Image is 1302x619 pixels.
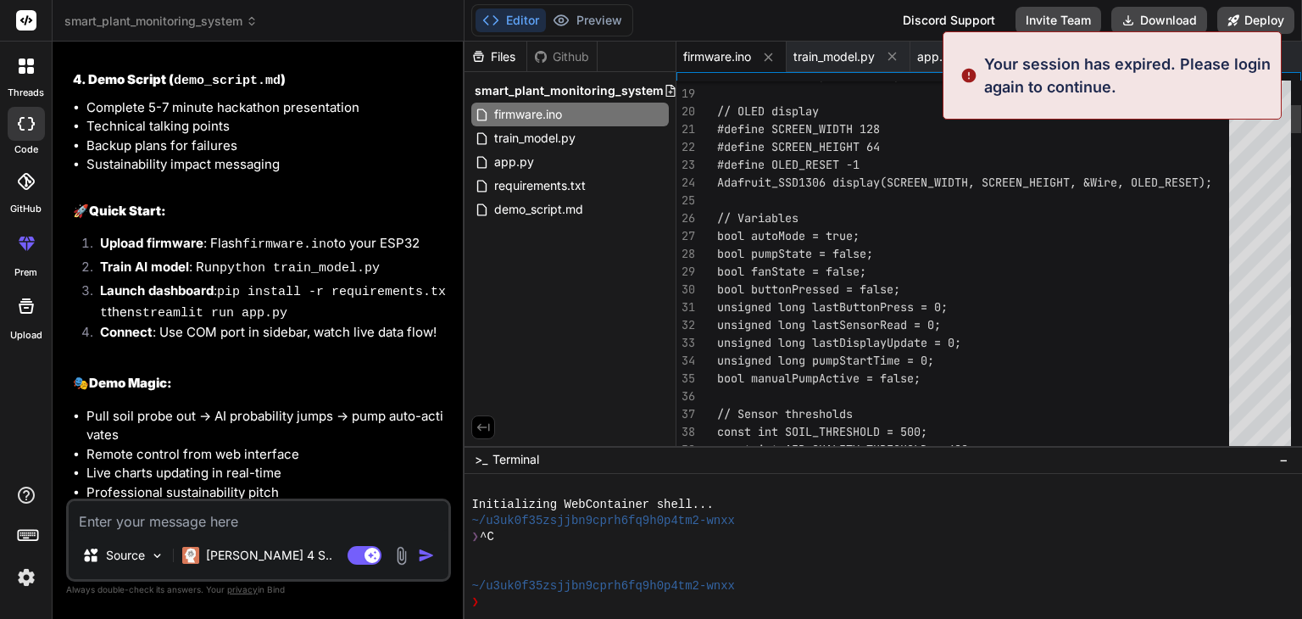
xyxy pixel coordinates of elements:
[73,71,286,87] strong: 4. Demo Script ( )
[89,203,166,219] strong: Quick Start:
[717,424,927,439] span: const int SOIL_THRESHOLD = 500;
[676,245,695,263] div: 28
[100,324,153,340] strong: Connect
[471,594,480,611] span: ❯
[465,48,526,65] div: Files
[676,388,695,405] div: 36
[206,547,332,564] p: [PERSON_NAME] 4 S..
[676,103,695,120] div: 20
[676,227,695,245] div: 27
[476,8,546,32] button: Editor
[717,335,961,350] span: unsigned long lastDisplayUpdate = 0;
[793,48,875,65] span: train_model.py
[676,281,695,298] div: 30
[220,261,380,276] code: python train_model.py
[64,13,258,30] span: smart_plant_monitoring_system
[86,117,448,137] li: Technical talking points
[676,156,695,174] div: 23
[86,464,448,483] li: Live charts updating in real-time
[717,175,1056,190] span: Adafruit_SSD1306 display(SCREEN_WIDTH, SCREEN_HEIG
[86,282,448,323] li: : then
[546,8,629,32] button: Preview
[1111,7,1207,34] button: Download
[1217,7,1294,34] button: Deploy
[492,176,587,196] span: requirements.txt
[717,228,860,243] span: bool autoMode = true;
[676,263,695,281] div: 29
[86,407,448,445] li: Pull soil probe out → AI probability jumps → pump auto-activates
[242,237,334,252] code: firmware.ino
[717,371,921,386] span: bool manualPumpActive = false;
[676,85,695,103] div: 19
[676,174,695,192] div: 24
[527,48,597,65] div: Github
[1276,446,1292,473] button: −
[717,353,934,368] span: unsigned long pumpStartTime = 0;
[717,299,948,315] span: unsigned long lastButtonPress = 0;
[135,306,287,321] code: streamlit run app.py
[100,235,203,251] strong: Upload firmware
[8,86,44,100] label: threads
[182,547,199,564] img: Claude 4 Sonnet
[86,323,448,347] li: : Use COM port in sidebar, watch live data flow!
[66,582,451,598] p: Always double-check its answers. Your in Bind
[12,563,41,592] img: settings
[100,259,189,275] strong: Train AI model
[717,157,860,172] span: #define OLED_RESET -1
[1015,7,1101,34] button: Invite Team
[676,352,695,370] div: 34
[106,547,145,564] p: Source
[174,74,281,88] code: demo_script.md
[492,199,585,220] span: demo_script.md
[10,202,42,216] label: GitHub
[717,139,880,154] span: #define SCREEN_HEIGHT 64
[392,546,411,566] img: attachment
[984,53,1271,98] p: Your session has expired. Please login again to continue.
[676,316,695,334] div: 32
[717,442,975,457] span: const int AIR_QUALITY_THRESHOLD = 400;
[471,578,735,594] span: ~/u3uk0f35zsjjbn9cprh6fq9h0p4tm2-wnxx
[717,406,853,421] span: // Sensor thresholds
[676,138,695,156] div: 22
[471,513,735,529] span: ~/u3uk0f35zsjjbn9cprh6fq9h0p4tm2-wnxx
[492,128,577,148] span: train_model.py
[10,328,42,343] label: Upload
[86,258,448,282] li: : Run
[86,155,448,175] li: Sustainability impact messaging
[480,529,494,545] span: ^C
[492,152,536,172] span: app.py
[86,234,448,258] li: : Flash to your ESP32
[492,451,539,468] span: Terminal
[917,48,957,65] span: app.py
[492,104,564,125] span: firmware.ino
[1279,451,1288,468] span: −
[89,375,172,391] strong: Demo Magic:
[100,282,214,298] strong: Launch dashboard
[676,209,695,227] div: 26
[100,285,446,321] code: pip install -r requirements.txt
[676,334,695,352] div: 33
[676,192,695,209] div: 25
[676,298,695,316] div: 31
[14,142,38,157] label: code
[471,497,713,513] span: Initializing WebContainer shell...
[893,7,1005,34] div: Discord Support
[86,483,448,503] li: Professional sustainability pitch
[683,48,751,65] span: firmware.ino
[14,265,37,280] label: prem
[717,317,941,332] span: unsigned long lastSensorRead = 0;
[717,282,900,297] span: bool buttonPressed = false;
[960,53,977,98] img: alert
[475,82,664,99] span: smart_plant_monitoring_system
[676,120,695,138] div: 21
[676,441,695,459] div: 39
[676,405,695,423] div: 37
[471,529,480,545] span: ❯
[1056,175,1212,190] span: HT, &Wire, OLED_RESET);
[86,137,448,156] li: Backup plans for failures
[717,264,866,279] span: bool fanState = false;
[717,246,873,261] span: bool pumpState = false;
[475,451,487,468] span: >_
[717,121,880,137] span: #define SCREEN_WIDTH 128
[86,445,448,465] li: Remote control from web interface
